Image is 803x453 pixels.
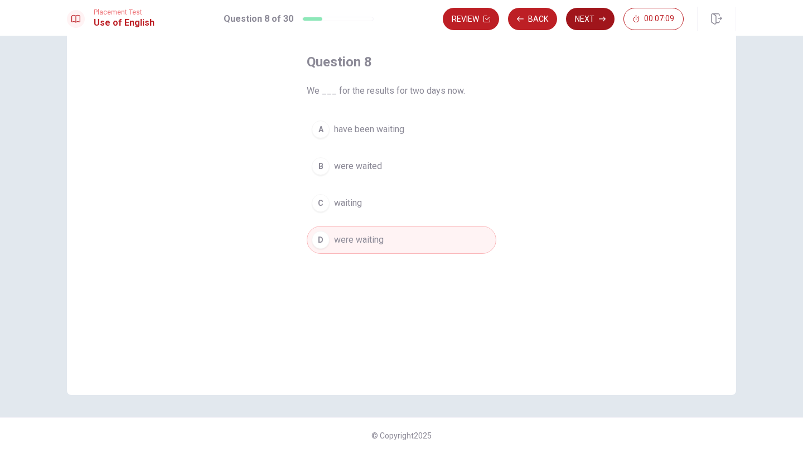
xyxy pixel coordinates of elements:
span: waiting [334,196,362,210]
span: were waited [334,160,382,173]
div: A [312,121,330,138]
button: Back [508,8,557,30]
span: were waiting [334,233,384,247]
span: have been waiting [334,123,404,136]
button: Review [443,8,499,30]
h4: Question 8 [307,53,496,71]
div: D [312,231,330,249]
div: C [312,194,330,212]
span: © Copyright 2025 [371,431,432,440]
h1: Use of English [94,16,154,30]
button: Bwere waited [307,152,496,180]
button: Dwere waiting [307,226,496,254]
div: B [312,157,330,175]
button: Cwaiting [307,189,496,217]
span: 00:07:09 [644,15,674,23]
h1: Question 8 of 30 [224,12,293,26]
span: We ___ for the results for two days now. [307,84,496,98]
button: 00:07:09 [623,8,684,30]
span: Placement Test [94,8,154,16]
button: Next [566,8,615,30]
button: Ahave been waiting [307,115,496,143]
